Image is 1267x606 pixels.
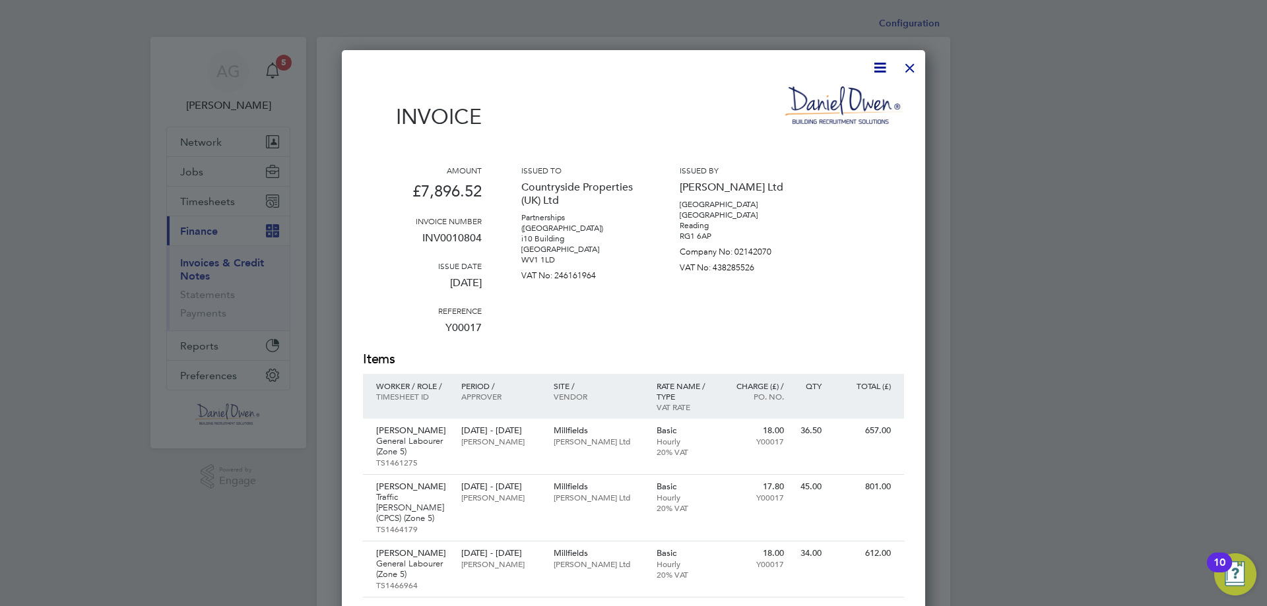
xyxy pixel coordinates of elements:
p: [PERSON_NAME] [461,436,540,446]
img: danielowen-logo-remittance.png [785,86,904,124]
p: [GEOGRAPHIC_DATA] [680,210,798,220]
p: General Labourer (Zone 5) [376,436,448,457]
p: [PERSON_NAME] [376,425,448,436]
p: Reading [680,220,798,231]
p: [PERSON_NAME] Ltd [680,175,798,199]
p: Vendor [554,391,643,402]
p: 18.00 [727,548,784,559]
p: [GEOGRAPHIC_DATA] [680,199,798,210]
p: 801.00 [835,481,891,492]
p: 45.00 [797,481,822,492]
p: Countryside Properties (UK) Ltd [521,175,640,212]
p: Y00017 [363,316,482,350]
p: Site / [554,380,643,391]
p: Charge (£) / [727,380,784,391]
h3: Amount [363,165,482,175]
h3: Reference [363,305,482,316]
p: TS1461275 [376,457,448,468]
p: [DATE] [363,271,482,305]
p: Timesheet ID [376,391,448,402]
p: VAT No: 246161964 [521,265,640,281]
h3: Issue date [363,260,482,271]
p: RG1 6AP [680,231,798,241]
p: Partnerships ([GEOGRAPHIC_DATA]) [521,212,640,233]
p: Basic [657,425,714,436]
p: Millfields [554,481,643,492]
p: [PERSON_NAME] [461,492,540,502]
p: [GEOGRAPHIC_DATA] [521,244,640,255]
p: Y00017 [727,492,784,502]
p: Total (£) [835,380,891,391]
p: Period / [461,380,540,391]
p: [DATE] - [DATE] [461,548,540,559]
p: General Labourer (Zone 5) [376,559,448,580]
p: [PERSON_NAME] Ltd [554,559,643,569]
p: Hourly [657,559,714,569]
div: 10 [1214,562,1225,580]
p: £7,896.52 [363,175,482,216]
p: Hourly [657,492,714,502]
p: VAT No: 438285526 [680,257,798,273]
p: Company No: 02142070 [680,241,798,257]
p: Y00017 [727,559,784,569]
h3: Issued by [680,165,798,175]
p: INV0010804 [363,226,482,260]
p: [PERSON_NAME] [376,481,448,492]
p: Approver [461,391,540,402]
p: Basic [657,548,714,559]
p: [DATE] - [DATE] [461,425,540,436]
p: 36.50 [797,425,822,436]
p: [DATE] - [DATE] [461,481,540,492]
p: 20% VAT [657,502,714,513]
h2: Items [363,350,904,369]
p: Po. No. [727,391,784,402]
p: 657.00 [835,425,891,436]
p: [PERSON_NAME] Ltd [554,436,643,446]
h3: Issued to [521,165,640,175]
p: i10 Building [521,233,640,244]
p: TS1464179 [376,524,448,534]
p: QTY [797,380,822,391]
p: Y00017 [727,436,784,446]
p: Basic [657,481,714,492]
p: Rate name / type [657,380,714,402]
p: VAT rate [657,402,714,412]
p: 612.00 [835,548,891,559]
p: Worker / Role / [376,380,448,391]
p: Traffic [PERSON_NAME] (CPCS) (Zone 5) [376,492,448,524]
p: Millfields [554,425,643,436]
p: Millfields [554,548,643,559]
p: [PERSON_NAME] [461,559,540,569]
p: TS1466964 [376,580,448,590]
h3: Invoice number [363,216,482,226]
p: [PERSON_NAME] Ltd [554,492,643,502]
button: Open Resource Center, 10 new notifications [1214,553,1256,595]
p: 17.80 [727,481,784,492]
p: Hourly [657,436,714,446]
p: 20% VAT [657,446,714,457]
p: WV1 1LD [521,255,640,265]
p: 34.00 [797,548,822,559]
p: 18.00 [727,425,784,436]
p: 20% VAT [657,569,714,580]
h1: Invoice [363,104,482,129]
p: [PERSON_NAME] [376,548,448,559]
